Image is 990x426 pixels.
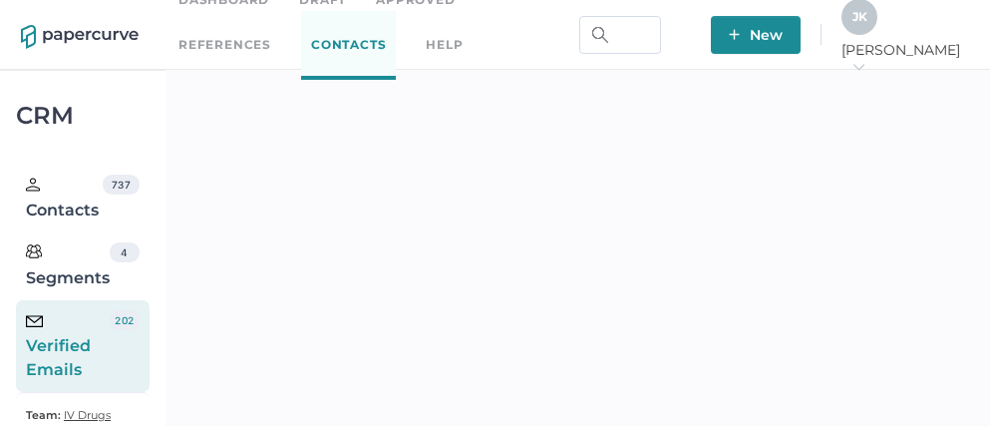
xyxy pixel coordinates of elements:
[711,16,801,54] button: New
[301,11,396,80] a: Contacts
[26,315,43,327] img: email-icon-black.c777dcea.svg
[110,310,140,330] div: 202
[729,16,783,54] span: New
[26,242,110,290] div: Segments
[579,16,661,54] input: Search Workspace
[178,34,271,56] a: References
[841,41,969,77] span: [PERSON_NAME]
[26,178,40,192] img: person.20a629c4.svg
[852,9,867,24] span: J K
[26,243,42,259] img: segments.b9481e3d.svg
[16,107,150,125] div: CRM
[64,408,111,422] span: IV Drugs
[26,310,110,382] div: Verified Emails
[26,175,103,222] div: Contacts
[110,242,140,262] div: 4
[729,29,740,40] img: plus-white.e19ec114.svg
[426,34,463,56] div: help
[21,25,139,49] img: papercurve-logo-colour.7244d18c.svg
[592,27,608,43] img: search.bf03fe8b.svg
[851,60,865,74] i: arrow_right
[103,175,139,195] div: 737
